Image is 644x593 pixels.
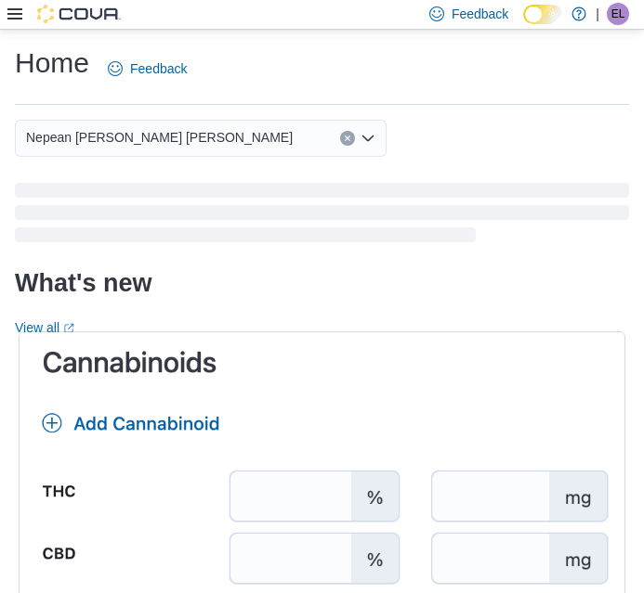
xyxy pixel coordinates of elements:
span: EL [611,3,625,25]
h1: Home [15,45,89,82]
h2: What's new [15,268,151,298]
a: View allExternal link [15,320,74,335]
span: Feedback [452,5,508,23]
span: Nepean [PERSON_NAME] [PERSON_NAME] [26,126,293,148]
span: Loading [15,187,629,246]
input: Dark Mode [523,5,562,24]
button: Open list of options [361,131,375,146]
button: Clear input [340,131,355,146]
span: Dark Mode [523,24,524,25]
p: | [596,3,599,25]
img: Cova [37,5,121,23]
div: Eric Lindbald [607,3,629,25]
a: Feedback [100,50,194,87]
span: Feedback [130,59,187,78]
svg: External link [63,323,74,334]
